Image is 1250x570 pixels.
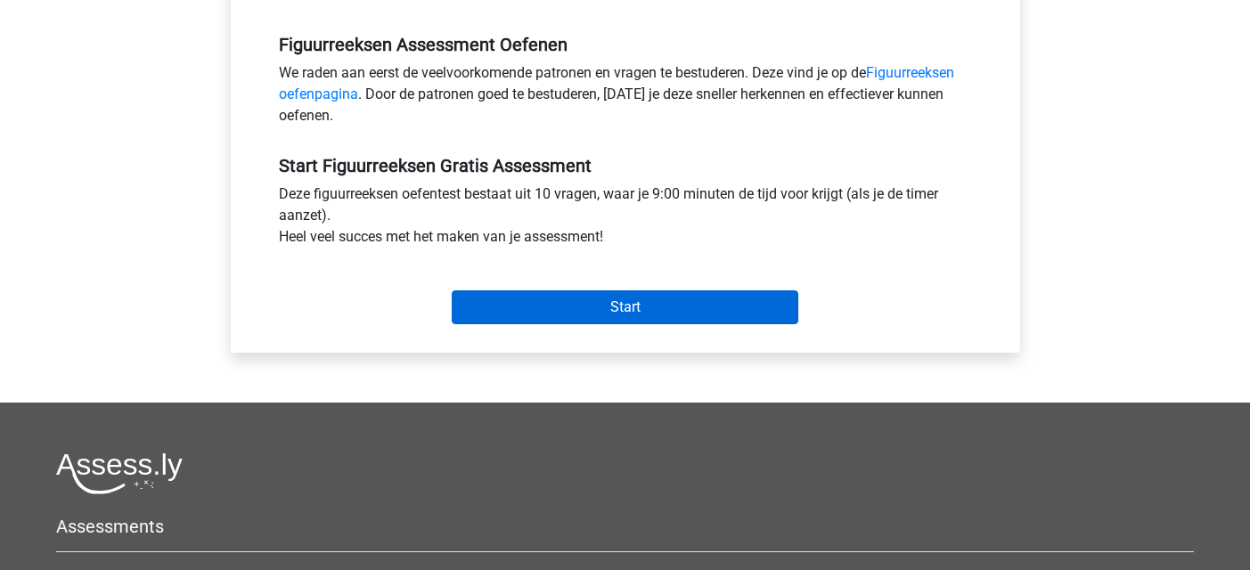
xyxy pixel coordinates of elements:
img: Assessly logo [56,452,183,494]
input: Start [452,290,798,324]
div: We raden aan eerst de veelvoorkomende patronen en vragen te bestuderen. Deze vind je op de . Door... [266,62,985,134]
div: Deze figuurreeksen oefentest bestaat uit 10 vragen, waar je 9:00 minuten de tijd voor krijgt (als... [266,183,985,255]
h5: Figuurreeksen Assessment Oefenen [279,34,972,55]
h5: Start Figuurreeksen Gratis Assessment [279,155,972,176]
h5: Assessments [56,516,1194,537]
